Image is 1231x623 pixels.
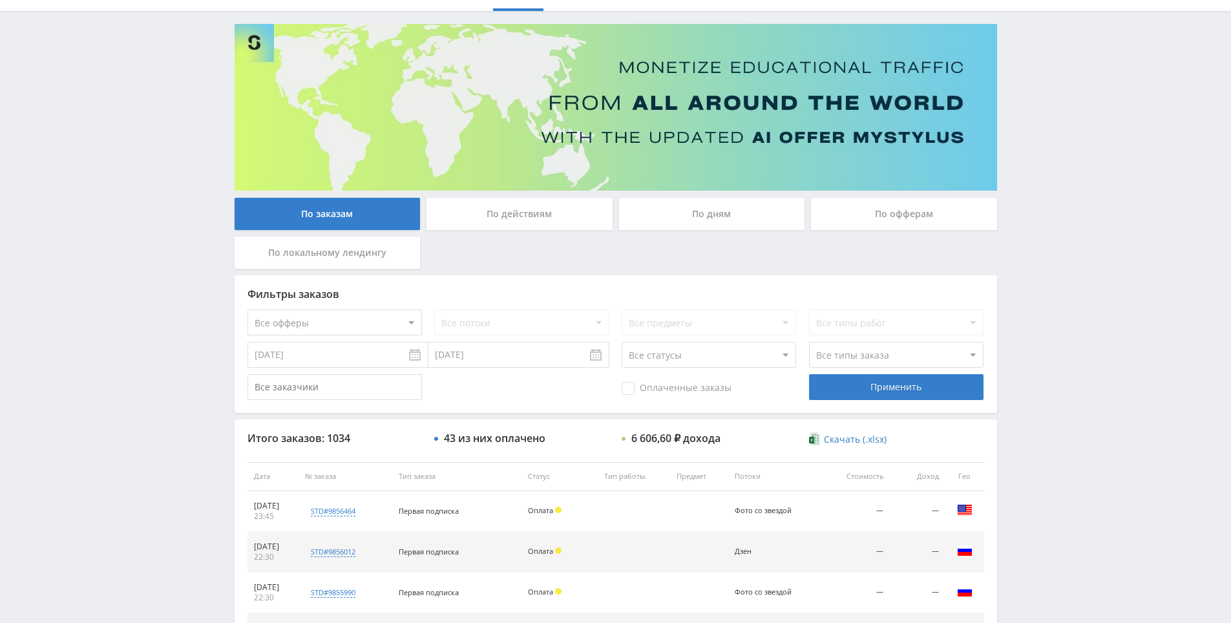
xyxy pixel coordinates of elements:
[809,374,984,400] div: Применить
[957,584,973,599] img: rus.png
[235,198,421,230] div: По заказам
[247,432,422,444] div: Итого заказов: 1034
[555,547,562,554] span: Холд
[235,24,997,191] img: Banner
[823,462,890,491] th: Стоимость
[890,462,945,491] th: Доход
[957,502,973,518] img: usa.png
[735,547,793,556] div: Дзен
[254,593,293,603] div: 22:30
[311,547,355,557] div: std#9856012
[619,198,805,230] div: По дням
[254,552,293,562] div: 22:30
[809,433,887,446] a: Скачать (.xlsx)
[823,573,890,613] td: —
[254,542,293,552] div: [DATE]
[399,547,459,556] span: Первая подписка
[728,462,823,491] th: Потоки
[247,374,422,400] input: Все заказчики
[254,582,293,593] div: [DATE]
[247,288,984,300] div: Фильтры заказов
[235,237,421,269] div: По локальному лендингу
[890,573,945,613] td: —
[890,532,945,573] td: —
[521,462,598,491] th: Статус
[299,462,392,491] th: № заказа
[823,491,890,532] td: —
[824,434,887,445] span: Скачать (.xlsx)
[957,543,973,558] img: rus.png
[254,511,293,522] div: 23:45
[247,462,299,491] th: Дата
[311,506,355,516] div: std#9856464
[311,587,355,598] div: std#9855990
[598,462,670,491] th: Тип работы
[670,462,728,491] th: Предмет
[426,198,613,230] div: По действиям
[528,546,553,556] span: Оплата
[444,432,545,444] div: 43 из них оплачено
[735,507,793,515] div: Фото со звездой
[399,587,459,597] span: Первая подписка
[254,501,293,511] div: [DATE]
[890,491,945,532] td: —
[622,382,731,395] span: Оплаченные заказы
[528,587,553,597] span: Оплата
[528,505,553,515] span: Оплата
[811,198,997,230] div: По офферам
[555,588,562,595] span: Холд
[399,506,459,516] span: Первая подписка
[735,588,793,597] div: Фото со звездой
[555,507,562,513] span: Холд
[631,432,721,444] div: 6 606,60 ₽ дохода
[392,462,521,491] th: Тип заказа
[945,462,984,491] th: Гео
[809,432,820,445] img: xlsx
[823,532,890,573] td: —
